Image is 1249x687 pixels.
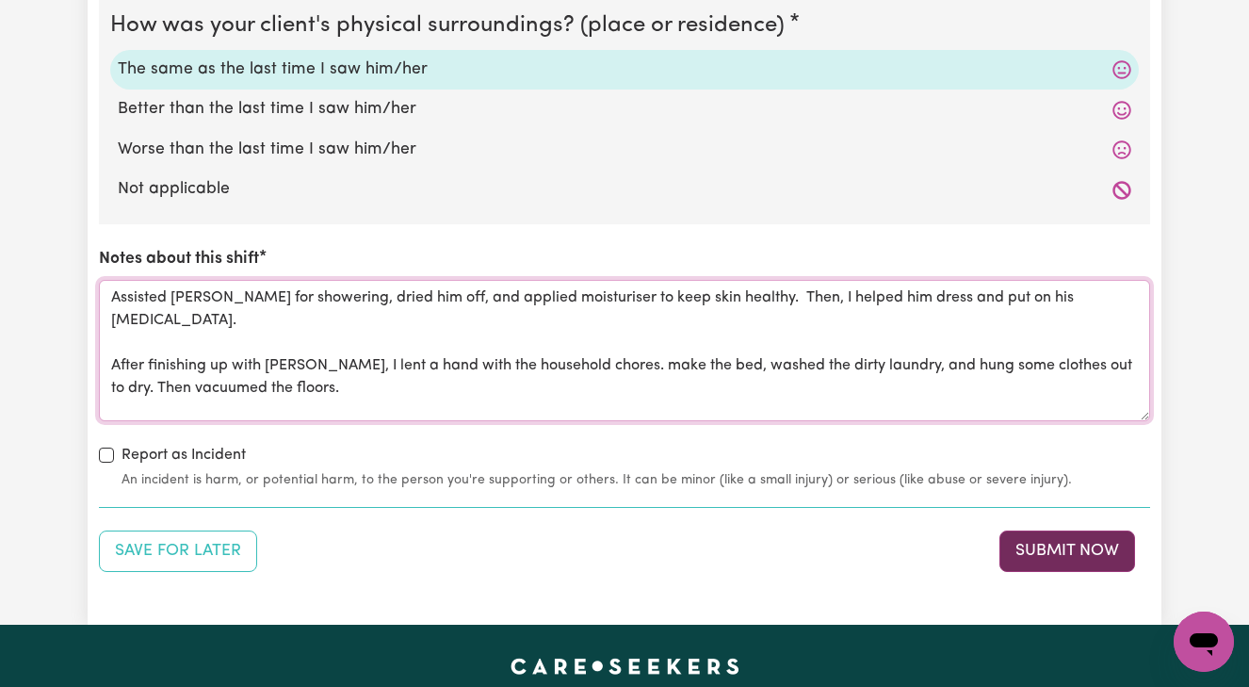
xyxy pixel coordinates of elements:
[511,659,739,674] a: Careseekers home page
[99,531,257,572] button: Save your job report
[122,444,246,466] label: Report as Incident
[999,531,1135,572] button: Submit your job report
[118,97,1131,122] label: Better than the last time I saw him/her
[99,280,1150,421] textarea: Assisted [PERSON_NAME] for showering, dried him off, and applied moisturiser to keep skin healthy...
[118,57,1131,82] label: The same as the last time I saw him/her
[110,8,792,42] legend: How was your client's physical surroundings? (place or residence)
[122,470,1150,490] small: An incident is harm, or potential harm, to the person you're supporting or others. It can be mino...
[118,138,1131,162] label: Worse than the last time I saw him/her
[1174,612,1234,672] iframe: Button to launch messaging window
[99,247,259,271] label: Notes about this shift
[118,177,1131,202] label: Not applicable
